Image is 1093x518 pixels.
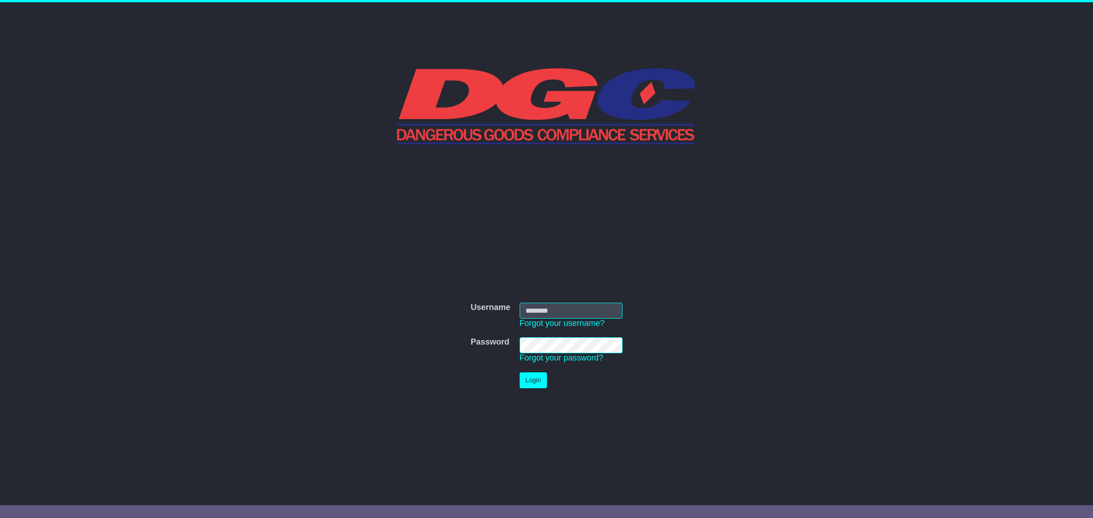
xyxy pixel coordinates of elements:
[520,319,605,328] a: Forgot your username?
[397,67,696,144] img: DGC QLD
[470,337,509,347] label: Password
[520,353,603,362] a: Forgot your password?
[520,372,547,388] button: Login
[470,303,510,313] label: Username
